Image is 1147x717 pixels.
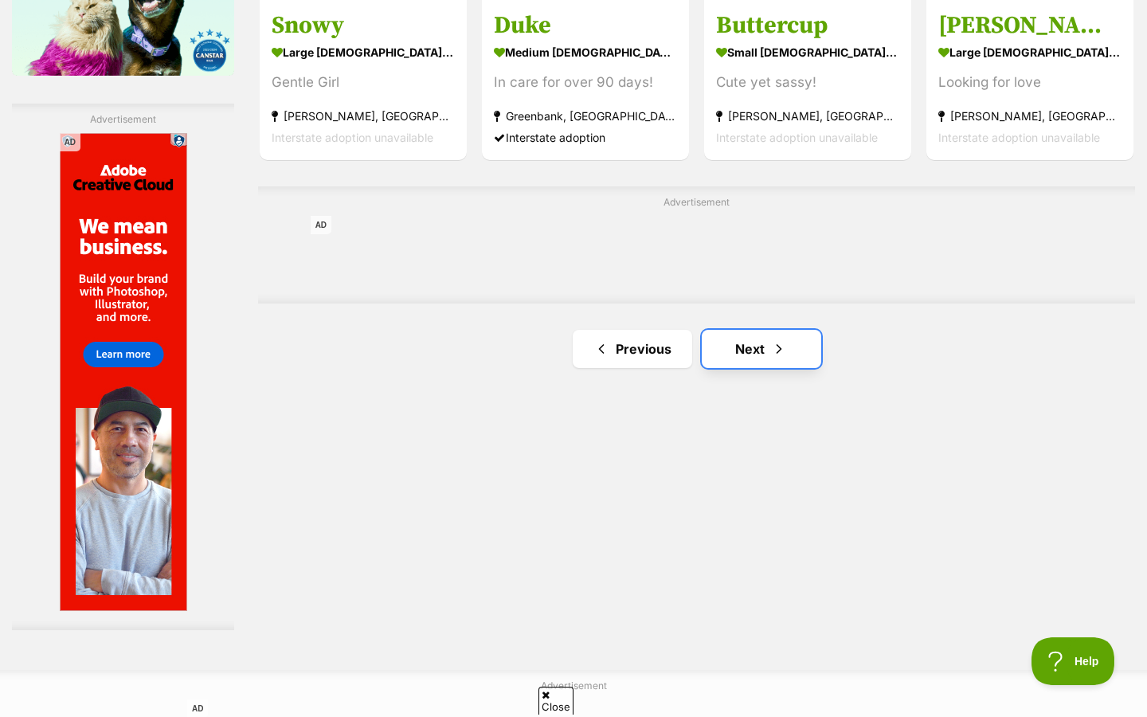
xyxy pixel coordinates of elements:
div: Advertisement [12,104,234,630]
span: AD [311,216,331,234]
span: AD [60,133,80,151]
div: Cute yet sassy! [716,72,899,94]
div: Gentle Girl [272,72,455,94]
strong: [PERSON_NAME], [GEOGRAPHIC_DATA] [938,106,1122,127]
div: Interstate adoption [494,127,677,149]
strong: large [DEMOGRAPHIC_DATA] Dog [938,41,1122,65]
strong: small [DEMOGRAPHIC_DATA] Dog [716,41,899,65]
h3: Snowy [272,11,455,41]
h3: Duke [494,11,677,41]
h3: [PERSON_NAME] [938,11,1122,41]
span: Close [538,687,573,715]
a: Next page [702,330,821,368]
iframe: Help Scout Beacon - Open [1032,637,1115,685]
strong: Greenbank, [GEOGRAPHIC_DATA] [494,106,677,127]
a: Privacy Notification [112,2,127,14]
nav: Pagination [258,330,1135,368]
iframe: Advertisement [311,216,1083,288]
span: Interstate adoption unavailable [272,131,433,145]
div: Advertisement [258,186,1135,304]
div: Looking for love [938,72,1122,94]
strong: [PERSON_NAME], [GEOGRAPHIC_DATA] [272,106,455,127]
h3: Buttercup [716,11,899,41]
strong: medium [DEMOGRAPHIC_DATA] Dog [494,41,677,65]
img: consumer-privacy-logo.png [2,2,14,14]
span: Interstate adoption unavailable [716,131,878,145]
div: In care for over 90 days! [494,72,677,94]
img: iconc.png [111,1,126,13]
span: Interstate adoption unavailable [938,131,1100,145]
strong: large [DEMOGRAPHIC_DATA] Dog [272,41,455,65]
strong: [PERSON_NAME], [GEOGRAPHIC_DATA] [716,106,899,127]
a: Previous page [573,330,692,368]
img: consumer-privacy-logo.png [113,2,126,14]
